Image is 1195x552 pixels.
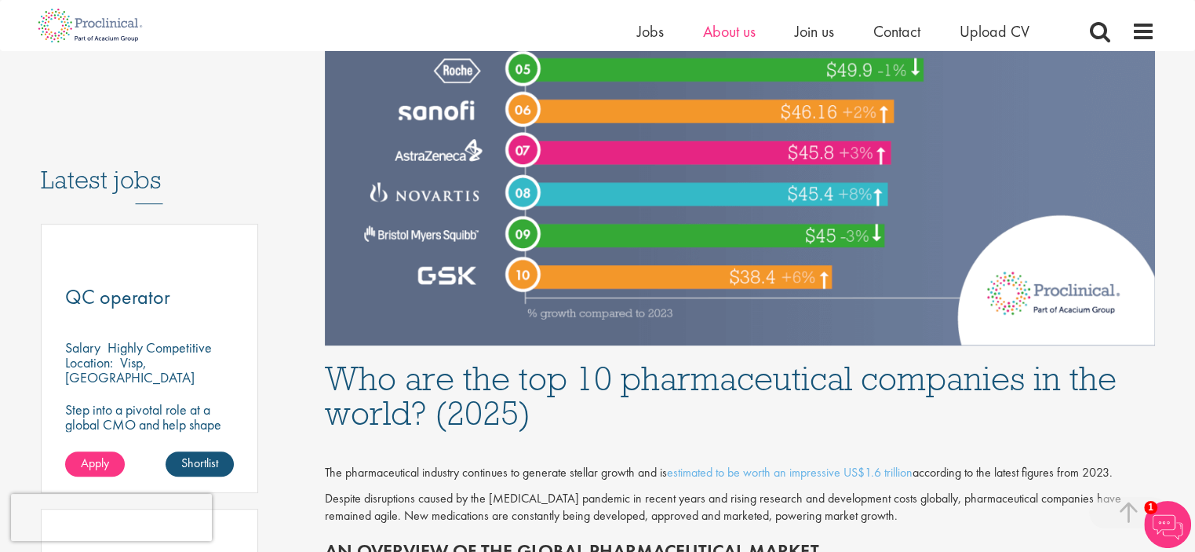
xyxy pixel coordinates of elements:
p: Despite disruptions caused by the [MEDICAL_DATA] pandemic in recent years and rising research and... [325,490,1155,526]
a: About us [703,21,756,42]
a: estimated to be worth an impressive US$1.6 trillion [667,464,913,481]
span: Salary [65,338,100,356]
h1: Who are the top 10 pharmaceutical companies in the world? (2025) [325,361,1155,430]
span: QC operator [65,283,170,310]
a: Shortlist [166,451,234,477]
a: QC operator [65,287,235,307]
p: Step into a pivotal role at a global CMO and help shape the future of healthcare manufacturing. [65,402,235,462]
a: Join us [795,21,834,42]
iframe: reCAPTCHA [11,494,212,541]
p: Highly Competitive [107,338,212,356]
a: Contact [873,21,920,42]
img: Chatbot [1144,501,1191,548]
span: Location: [65,353,113,371]
span: Apply [81,455,109,471]
div: The pharmaceutical industry continues to generate stellar growth and is according to the latest f... [325,464,1155,482]
a: Jobs [637,21,664,42]
span: 1 [1144,501,1157,514]
p: Visp, [GEOGRAPHIC_DATA] [65,353,195,386]
a: Apply [65,451,125,477]
a: Upload CV [960,21,1029,42]
h3: Latest jobs [41,127,259,204]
